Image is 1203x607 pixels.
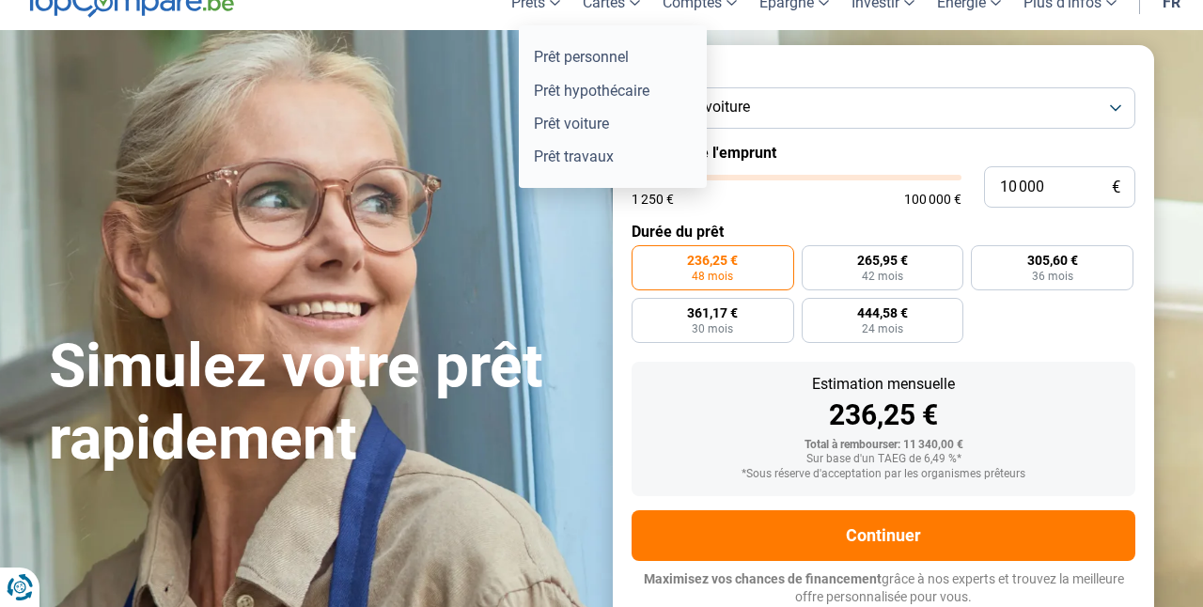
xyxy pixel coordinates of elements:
[632,510,1135,561] button: Continuer
[687,254,738,267] span: 236,25 €
[1027,254,1078,267] span: 305,60 €
[632,144,1135,162] label: Montant de l'emprunt
[692,323,733,335] span: 30 mois
[647,439,1120,452] div: Total à rembourser: 11 340,00 €
[647,453,1120,466] div: Sur base d'un TAEG de 6,49 %*
[857,306,908,319] span: 444,58 €
[857,254,908,267] span: 265,95 €
[675,97,750,117] span: Prêt voiture
[632,570,1135,607] p: grâce à nos experts et trouvez la meilleure offre personnalisée pour vous.
[862,323,903,335] span: 24 mois
[526,140,699,173] a: Prêt travaux
[632,193,674,206] span: 1 250 €
[1112,179,1120,195] span: €
[632,64,1135,82] label: But du prêt
[1032,271,1073,282] span: 36 mois
[644,571,882,586] span: Maximisez vos chances de financement
[49,331,590,475] h1: Simulez votre prêt rapidement
[526,74,699,107] a: Prêt hypothécaire
[647,468,1120,481] div: *Sous réserve d'acceptation par les organismes prêteurs
[687,306,738,319] span: 361,17 €
[632,223,1135,241] label: Durée du prêt
[647,401,1120,429] div: 236,25 €
[692,271,733,282] span: 48 mois
[862,271,903,282] span: 42 mois
[526,40,699,73] a: Prêt personnel
[647,377,1120,392] div: Estimation mensuelle
[632,87,1135,129] button: Prêt voiture
[904,193,961,206] span: 100 000 €
[526,107,699,140] a: Prêt voiture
